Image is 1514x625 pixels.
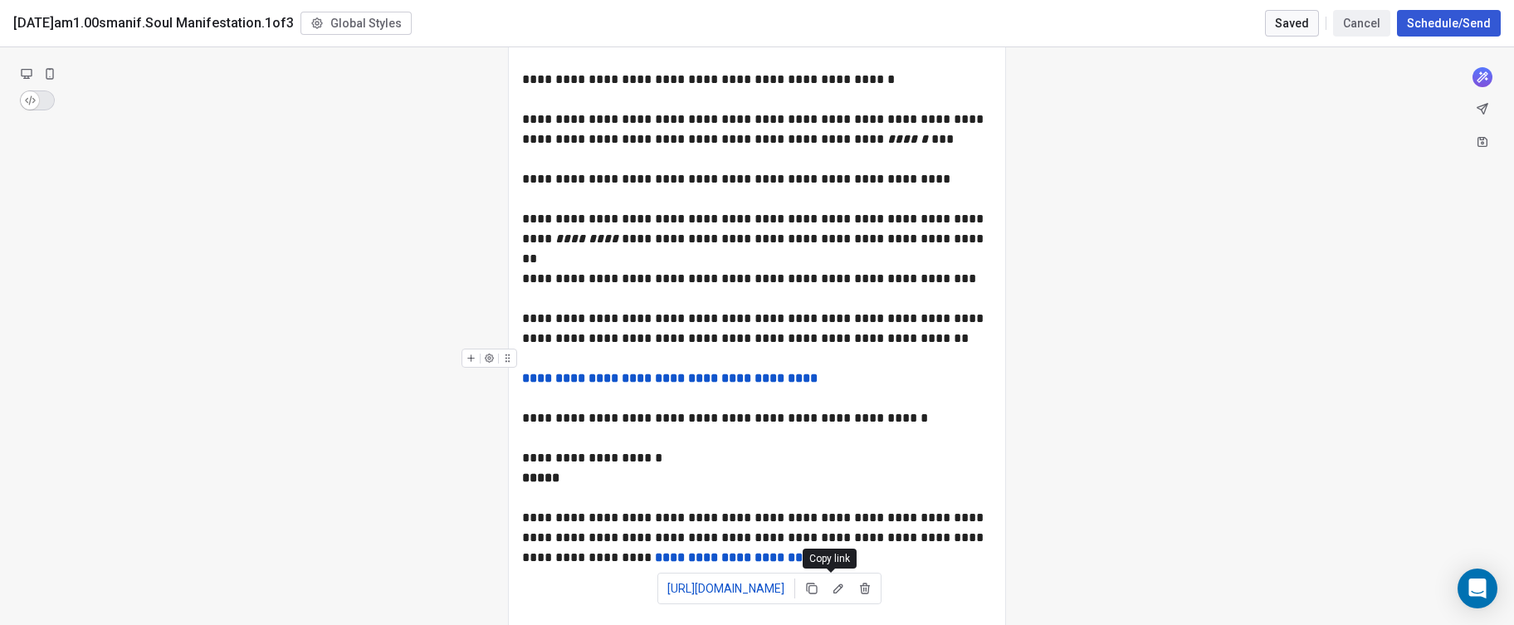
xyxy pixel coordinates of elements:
button: Global Styles [300,12,412,35]
span: Copy link [809,552,850,565]
div: Open Intercom Messenger [1458,569,1497,608]
button: Cancel [1333,10,1390,37]
span: [DATE]am1.00smanif.Soul Manifestation.1of3 [13,13,294,33]
button: Saved [1265,10,1319,37]
button: Schedule/Send [1397,10,1501,37]
a: [URL][DOMAIN_NAME] [661,577,791,600]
